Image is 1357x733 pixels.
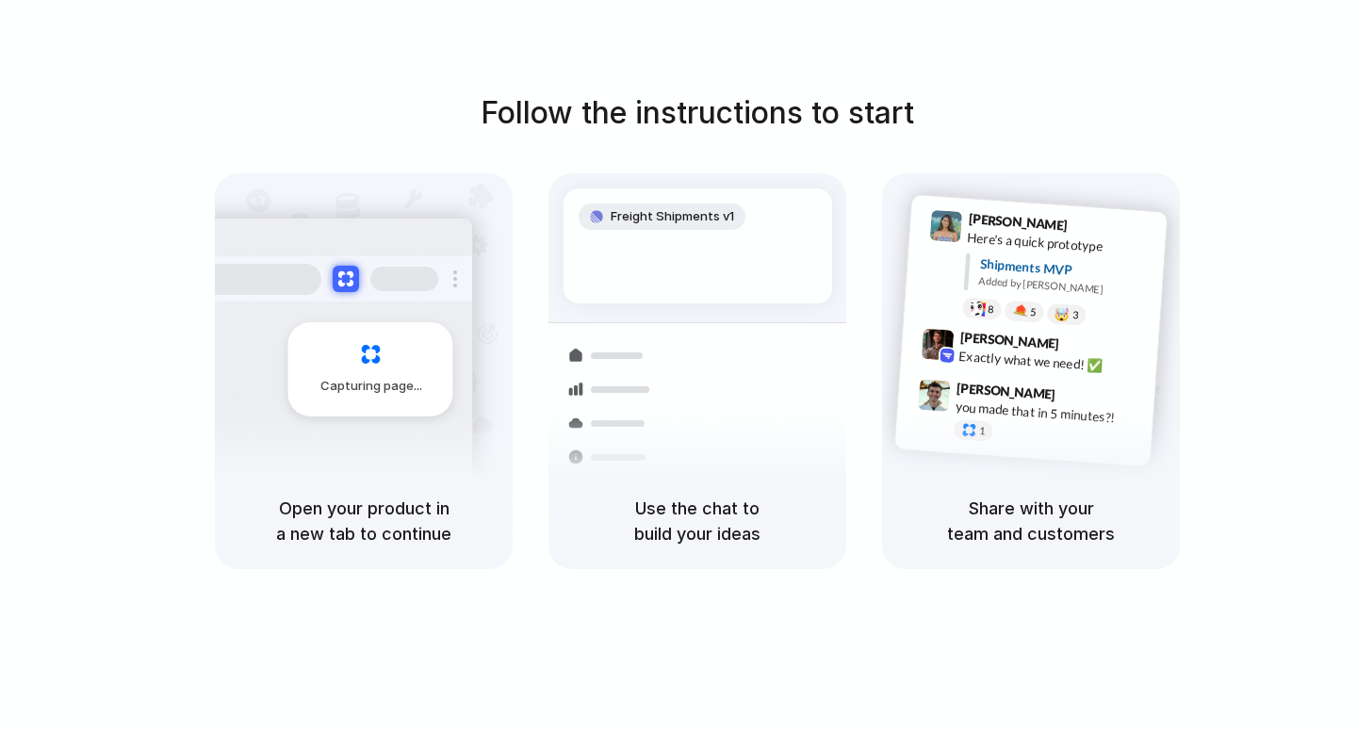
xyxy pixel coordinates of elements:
[571,496,824,546] h5: Use the chat to build your ideas
[1061,386,1100,409] span: 9:47 AM
[979,254,1153,285] div: Shipments MVP
[958,346,1147,378] div: Exactly what we need! ✅
[978,273,1152,301] div: Added by [PERSON_NAME]
[237,496,490,546] h5: Open your product in a new tab to continue
[1072,310,1079,320] span: 3
[988,304,994,315] span: 8
[1055,307,1071,321] div: 🤯
[1030,307,1037,318] span: 5
[955,397,1143,429] div: you made that in 5 minutes?!
[905,496,1157,546] h5: Share with your team and customers
[967,228,1155,260] div: Here's a quick prototype
[320,377,425,396] span: Capturing page
[959,327,1059,354] span: [PERSON_NAME]
[956,378,1056,405] span: [PERSON_NAME]
[1065,335,1104,358] span: 9:42 AM
[968,208,1068,236] span: [PERSON_NAME]
[1073,218,1112,240] span: 9:41 AM
[611,207,734,226] span: Freight Shipments v1
[979,426,986,436] span: 1
[481,90,914,136] h1: Follow the instructions to start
